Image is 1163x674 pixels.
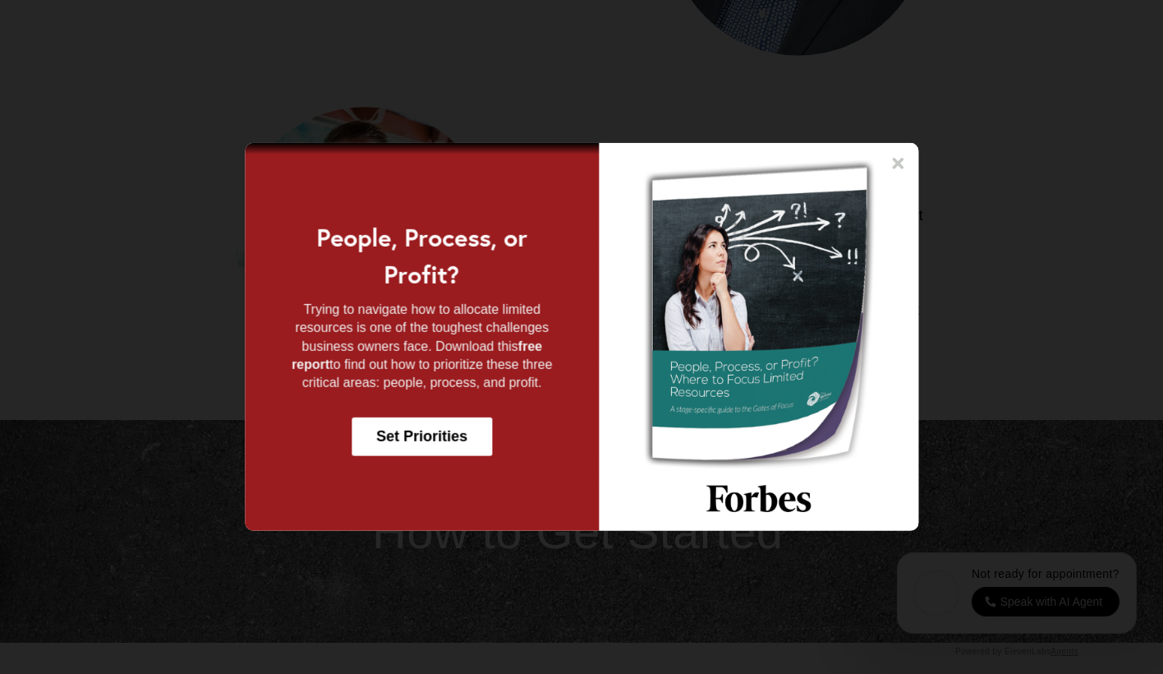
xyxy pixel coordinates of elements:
img: GOF LeadGen Popup [600,143,918,531]
span: to find out how to prioritize these three critical areas: people, process, and profit. [302,358,553,390]
strong: free report [292,339,542,371]
span: Trying to navigate how to allocate limited resources is one of the toughest challenges business o... [295,302,549,353]
h2: People, Process, or Profit? [278,218,567,292]
a: Set Priorities [352,418,492,456]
